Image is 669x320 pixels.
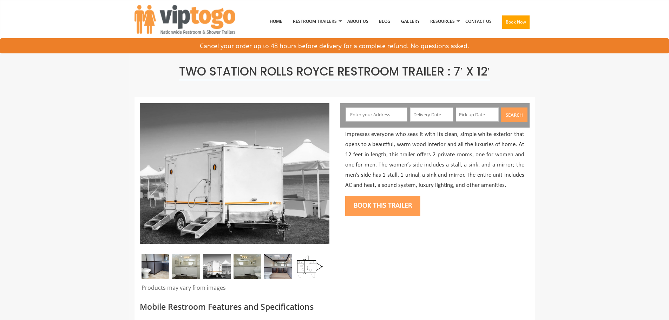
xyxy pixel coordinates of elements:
img: A mini restroom trailer with two separate stations and separate doors for males and females [203,254,231,279]
img: Floor Plan of 2 station restroom with sink and toilet [295,254,323,279]
h3: Mobile Restroom Features and Specifications [140,302,530,311]
button: Search [501,107,527,122]
img: Gel 2 station 03 [234,254,261,279]
input: Delivery Date [410,107,453,122]
img: VIPTOGO [135,5,235,34]
a: About Us [342,3,374,40]
input: Pick up Date [456,107,499,122]
a: Book Now [497,3,535,44]
a: Resources [425,3,460,40]
div: Products may vary from images [140,284,329,296]
a: Gallery [396,3,425,40]
span: Two Station Rolls Royce Restroom Trailer : 7′ x 12′ [179,63,490,80]
a: Home [264,3,288,40]
img: A close view of inside of a station with a stall, mirror and cabinets [264,254,292,279]
img: Gel 2 station 02 [172,254,200,279]
button: Book this trailer [345,196,420,216]
a: Blog [374,3,396,40]
input: Enter your Address [346,107,407,122]
a: Contact Us [460,3,497,40]
p: Impresses everyone who sees it with its clean, simple white exterior that opens to a beautiful, w... [345,130,524,190]
img: A close view of inside of a station with a stall, mirror and cabinets [142,254,169,279]
button: Book Now [502,15,530,29]
a: Restroom Trailers [288,3,342,40]
img: Side view of two station restroom trailer with separate doors for males and females [140,103,329,244]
